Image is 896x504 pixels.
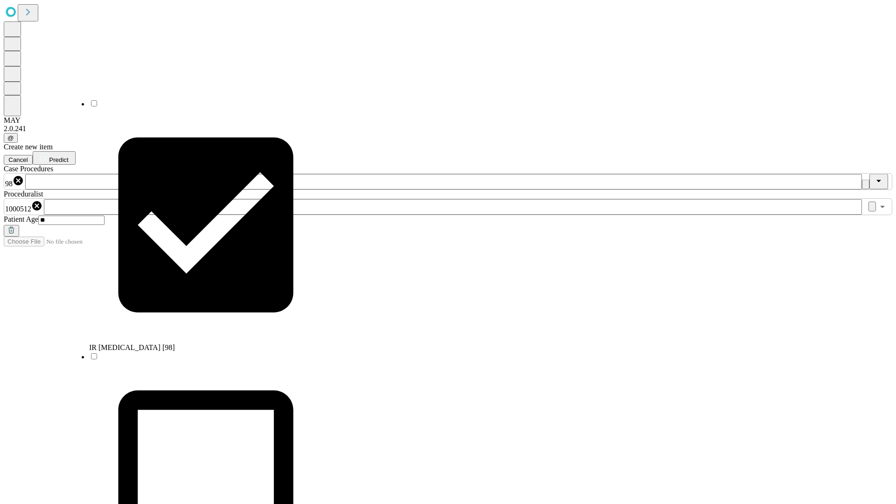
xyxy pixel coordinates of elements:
button: Predict [33,151,76,165]
button: Close [869,174,888,189]
button: Open [876,200,889,213]
button: Cancel [4,155,33,165]
span: Scheduled Procedure [4,165,53,173]
button: Clear [862,180,869,189]
span: Cancel [8,156,28,163]
button: Clear [868,202,876,211]
span: Patient Age [4,215,38,223]
span: 98 [5,180,13,188]
span: Create new item [4,143,53,151]
span: Predict [49,156,68,163]
span: Proceduralist [4,190,43,198]
span: 1000512 [5,205,31,213]
div: MAY [4,116,892,125]
span: @ [7,134,14,141]
div: 98 [5,175,24,188]
div: 1000512 [5,200,42,213]
span: IR [MEDICAL_DATA] [98] [89,343,175,351]
button: @ [4,133,18,143]
div: 2.0.241 [4,125,892,133]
